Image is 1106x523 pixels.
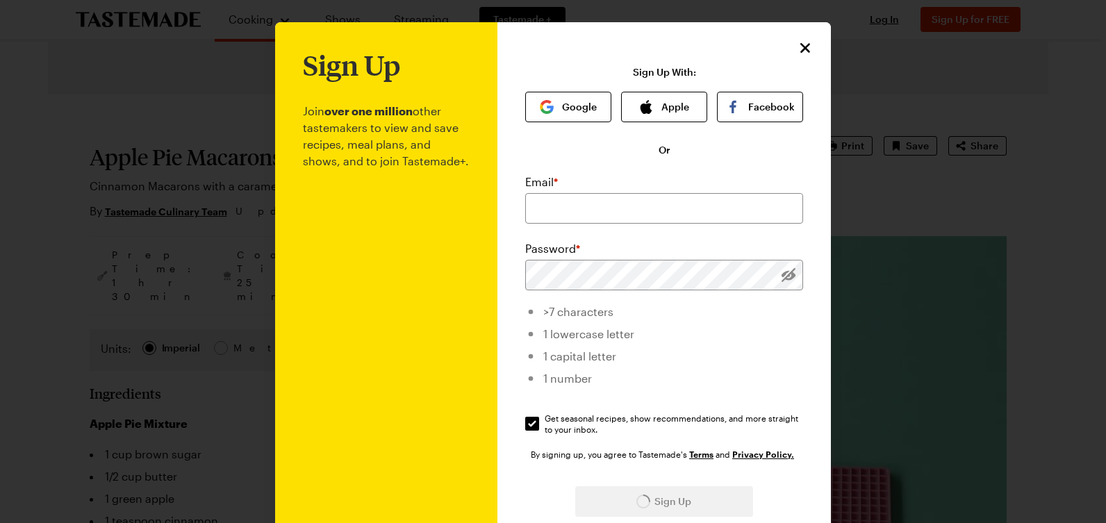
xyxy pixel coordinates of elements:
[525,92,611,122] button: Google
[525,174,558,190] label: Email
[543,349,616,363] span: 1 capital letter
[531,447,798,461] div: By signing up, you agree to Tastemade's and
[543,305,613,318] span: >7 characters
[633,67,696,78] p: Sign Up With:
[525,240,580,257] label: Password
[659,143,670,157] span: Or
[732,448,794,460] a: Tastemade Privacy Policy
[796,39,814,57] button: Close
[689,448,713,460] a: Tastemade Terms of Service
[543,372,592,385] span: 1 number
[324,104,413,117] b: over one million
[717,92,803,122] button: Facebook
[525,417,539,431] input: Get seasonal recipes, show recommendations, and more straight to your inbox.
[303,50,400,81] h1: Sign Up
[545,413,804,435] span: Get seasonal recipes, show recommendations, and more straight to your inbox.
[621,92,707,122] button: Apple
[543,327,634,340] span: 1 lowercase letter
